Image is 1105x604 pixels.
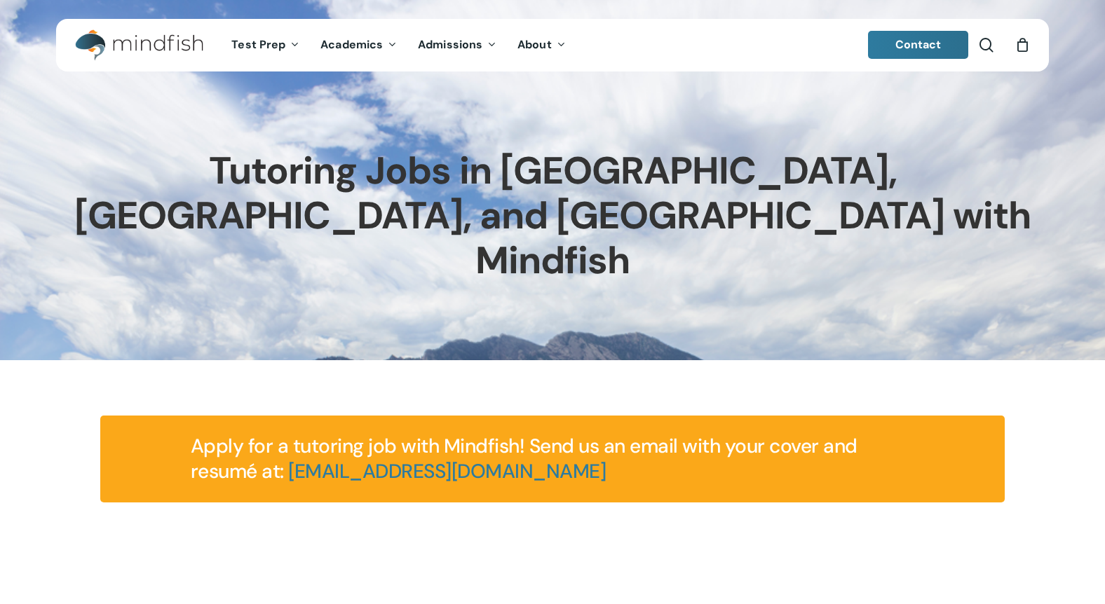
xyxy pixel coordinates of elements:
[310,39,407,51] a: Academics
[320,37,383,52] span: Academics
[407,39,507,51] a: Admissions
[1015,37,1030,53] a: Cart
[418,37,482,52] span: Admissions
[191,433,857,484] span: Apply for a tutoring job with Mindfish! Send us an email with your cover and resumé at:
[507,39,576,51] a: About
[895,37,942,52] span: Contact
[74,146,1031,285] span: Tutoring Jobs in [GEOGRAPHIC_DATA], [GEOGRAPHIC_DATA], and [GEOGRAPHIC_DATA] with Mindfish
[56,19,1049,71] header: Main Menu
[231,37,285,52] span: Test Prep
[221,39,310,51] a: Test Prep
[517,37,552,52] span: About
[221,19,576,71] nav: Main Menu
[868,31,969,59] a: Contact
[288,458,606,484] a: [EMAIL_ADDRESS][DOMAIN_NAME]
